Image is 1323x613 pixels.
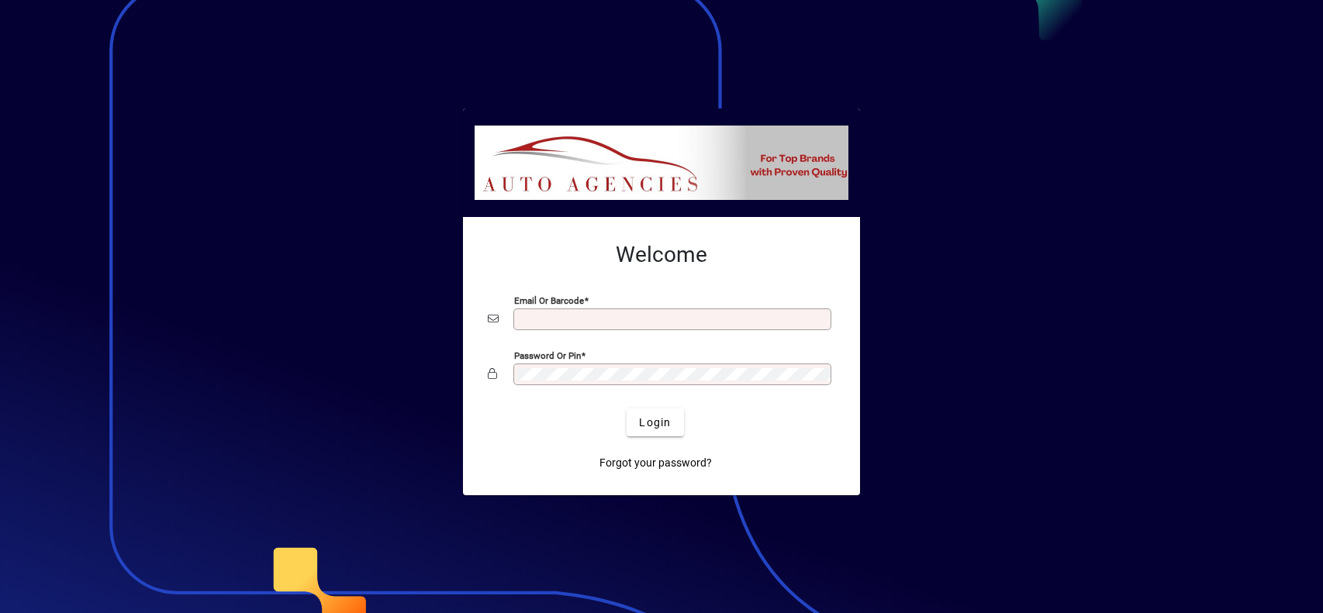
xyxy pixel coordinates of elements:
a: Forgot your password? [593,449,718,477]
h2: Welcome [488,242,835,268]
span: Forgot your password? [599,455,712,471]
span: Login [639,415,671,431]
mat-label: Email or Barcode [514,295,584,306]
button: Login [627,408,683,436]
mat-label: Password or Pin [514,350,581,361]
